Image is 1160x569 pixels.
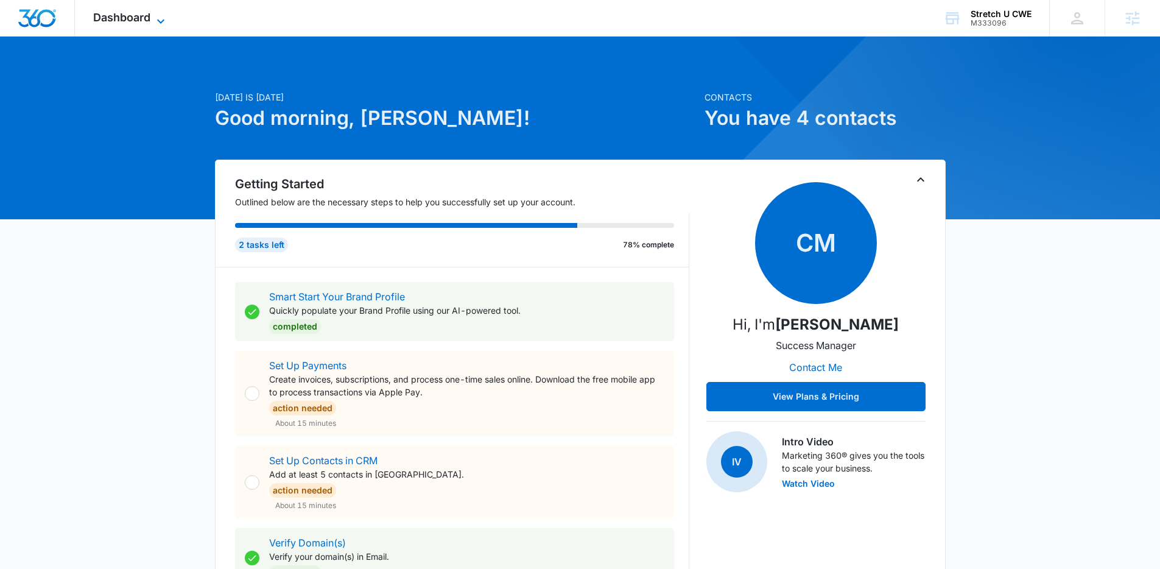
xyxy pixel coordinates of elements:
h1: Good morning, [PERSON_NAME]! [215,104,697,133]
p: Success Manager [776,338,856,353]
p: [DATE] is [DATE] [215,91,697,104]
button: Watch Video [782,479,835,488]
a: Smart Start Your Brand Profile [269,291,405,303]
p: Hi, I'm [733,314,899,336]
span: CM [755,182,877,304]
span: Dashboard [93,11,150,24]
span: About 15 minutes [275,418,336,429]
span: IV [721,446,753,478]
p: Add at least 5 contacts in [GEOGRAPHIC_DATA]. [269,468,464,481]
strong: [PERSON_NAME] [775,316,899,333]
div: Completed [269,319,321,334]
p: Verify your domain(s) in Email. [269,550,389,563]
a: Verify Domain(s) [269,537,346,549]
div: Action Needed [269,483,336,498]
p: Outlined below are the necessary steps to help you successfully set up your account. [235,196,689,208]
div: 2 tasks left [235,238,288,252]
a: Set Up Payments [269,359,346,372]
span: About 15 minutes [275,500,336,511]
h2: Getting Started [235,175,689,193]
button: Contact Me [777,353,854,382]
p: Contacts [705,91,946,104]
button: View Plans & Pricing [706,382,926,411]
p: Create invoices, subscriptions, and process one-time sales online. Download the free mobile app t... [269,373,664,398]
h1: You have 4 contacts [705,104,946,133]
h3: Intro Video [782,434,926,449]
button: Toggle Collapse [913,172,928,187]
p: 78% complete [623,239,674,250]
div: account name [971,9,1032,19]
p: Marketing 360® gives you the tools to scale your business. [782,449,926,475]
p: Quickly populate your Brand Profile using our AI-powered tool. [269,304,521,317]
div: account id [971,19,1032,27]
div: Action Needed [269,401,336,415]
a: Set Up Contacts in CRM [269,454,378,467]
